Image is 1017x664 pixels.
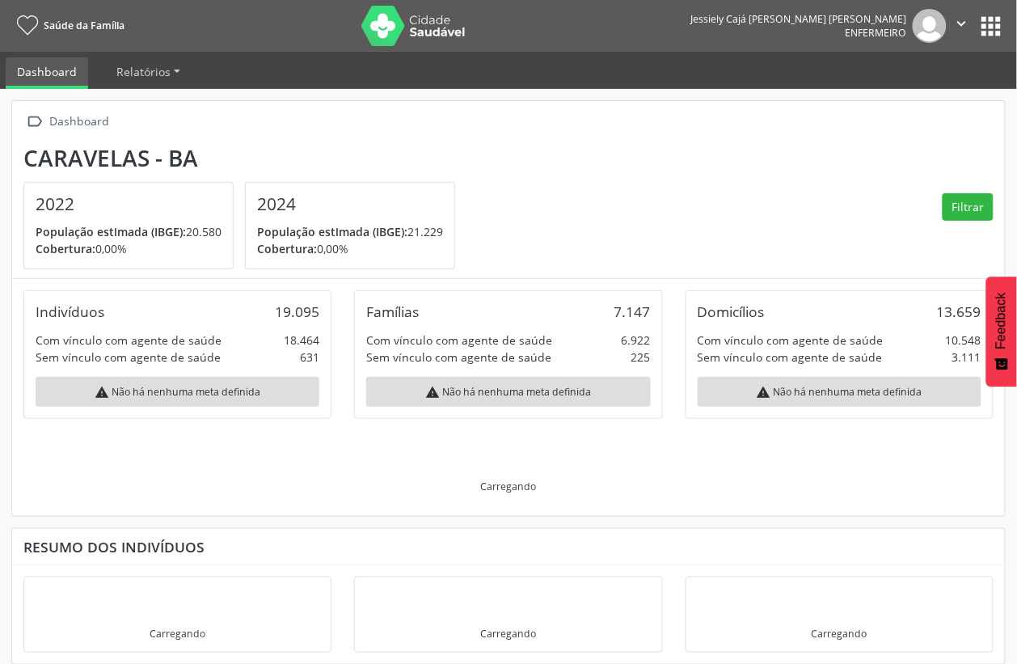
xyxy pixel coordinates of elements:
[846,26,907,40] span: Enfermeiro
[698,377,981,407] div: Não há nenhuma meta definida
[480,627,536,641] div: Carregando
[36,332,222,349] div: Com vínculo com agente de saúde
[698,302,765,320] div: Domicílios
[257,224,407,239] span: População estimada (IBGE):
[257,223,443,240] p: 21.229
[913,9,947,43] img: img
[23,145,466,171] div: Caravelas - BA
[36,223,222,240] p: 20.580
[698,332,884,349] div: Com vínculo com agente de saúde
[952,349,981,366] div: 3.111
[366,377,650,407] div: Não há nenhuma meta definida
[23,110,47,133] i: 
[622,332,651,349] div: 6.922
[36,349,221,366] div: Sem vínculo com agente de saúde
[105,57,192,86] a: Relatórios
[994,293,1009,349] span: Feedback
[150,627,205,641] div: Carregando
[47,110,112,133] div: Dashboard
[946,332,981,349] div: 10.548
[691,12,907,26] div: Jessiely Cajá [PERSON_NAME] [PERSON_NAME]
[36,241,95,256] span: Cobertura:
[36,302,104,320] div: Indivíduos
[986,277,1017,387] button: Feedback - Mostrar pesquisa
[977,12,1006,40] button: apps
[257,194,443,214] h4: 2024
[44,19,124,32] span: Saúde da Família
[257,241,317,256] span: Cobertura:
[631,349,651,366] div: 225
[366,332,552,349] div: Com vínculo com agente de saúde
[481,480,537,493] div: Carregando
[36,194,222,214] h4: 2022
[36,224,186,239] span: População estimada (IBGE):
[366,349,551,366] div: Sem vínculo com agente de saúde
[275,302,319,320] div: 19.095
[284,332,319,349] div: 18.464
[614,302,651,320] div: 7.147
[953,15,971,32] i: 
[757,385,771,400] i: warning
[257,240,443,257] p: 0,00%
[11,12,124,39] a: Saúde da Família
[937,302,981,320] div: 13.659
[23,538,994,556] div: Resumo dos indivíduos
[300,349,319,366] div: 631
[6,57,88,89] a: Dashboard
[36,377,319,407] div: Não há nenhuma meta definida
[95,385,109,400] i: warning
[943,193,994,221] button: Filtrar
[116,64,171,79] span: Relatórios
[366,302,419,320] div: Famílias
[425,385,440,400] i: warning
[36,240,222,257] p: 0,00%
[698,349,883,366] div: Sem vínculo com agente de saúde
[23,110,112,133] a:  Dashboard
[812,627,867,641] div: Carregando
[947,9,977,43] button: 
